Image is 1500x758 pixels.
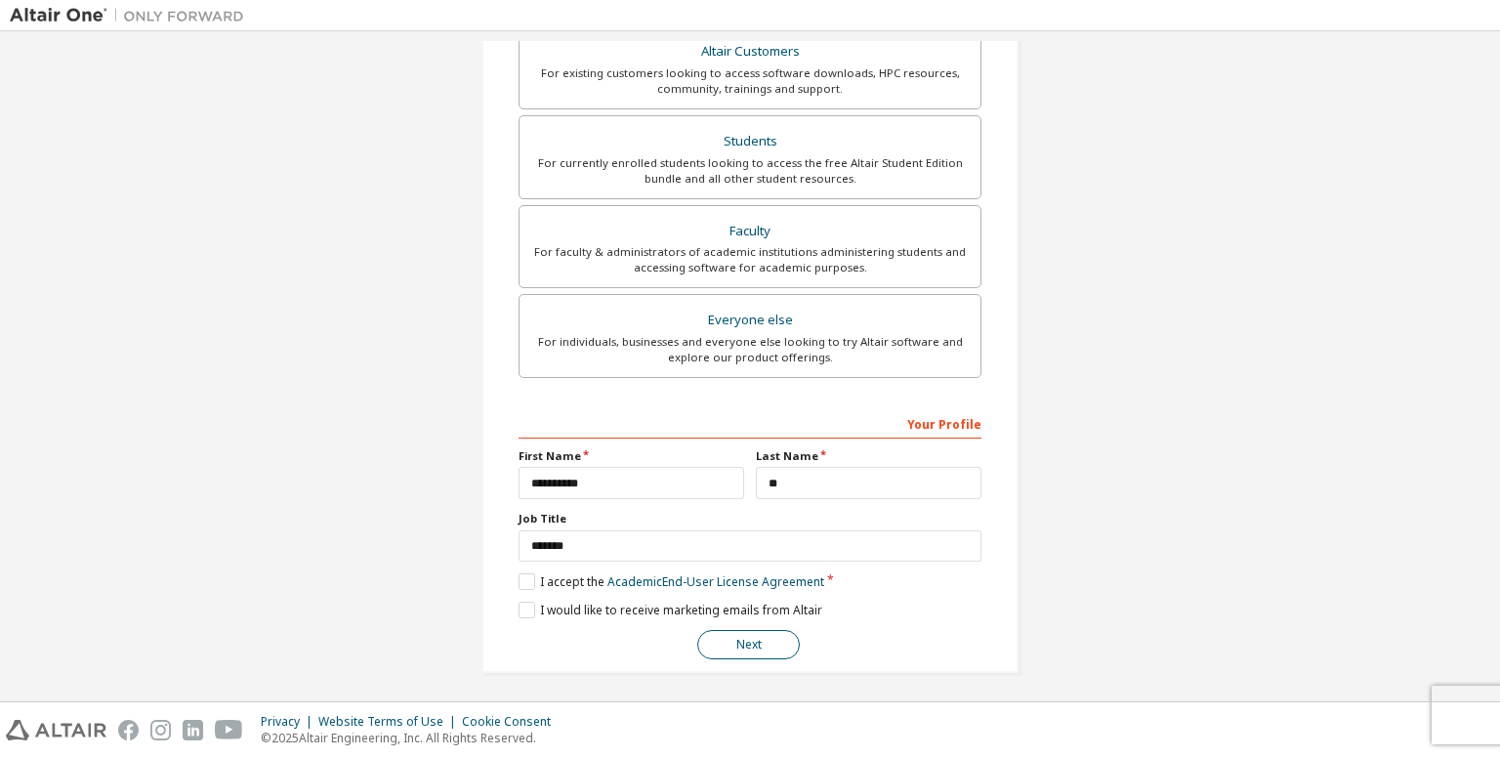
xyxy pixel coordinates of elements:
div: Everyone else [531,307,969,334]
a: Academic End-User License Agreement [607,573,824,590]
img: Altair One [10,6,254,25]
label: Job Title [519,511,981,526]
label: I accept the [519,573,824,590]
div: For existing customers looking to access software downloads, HPC resources, community, trainings ... [531,65,969,97]
div: Students [531,128,969,155]
label: Last Name [756,448,981,464]
label: First Name [519,448,744,464]
div: Cookie Consent [462,714,562,730]
button: Next [697,630,800,659]
div: For individuals, businesses and everyone else looking to try Altair software and explore our prod... [531,334,969,365]
div: For faculty & administrators of academic institutions administering students and accessing softwa... [531,244,969,275]
label: I would like to receive marketing emails from Altair [519,602,822,618]
p: © 2025 Altair Engineering, Inc. All Rights Reserved. [261,730,562,746]
div: For currently enrolled students looking to access the free Altair Student Edition bundle and all ... [531,155,969,187]
img: youtube.svg [215,720,243,740]
img: linkedin.svg [183,720,203,740]
img: altair_logo.svg [6,720,106,740]
div: Your Profile [519,407,981,439]
div: Faculty [531,218,969,245]
img: instagram.svg [150,720,171,740]
div: Website Terms of Use [318,714,462,730]
div: Altair Customers [531,38,969,65]
div: Privacy [261,714,318,730]
img: facebook.svg [118,720,139,740]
